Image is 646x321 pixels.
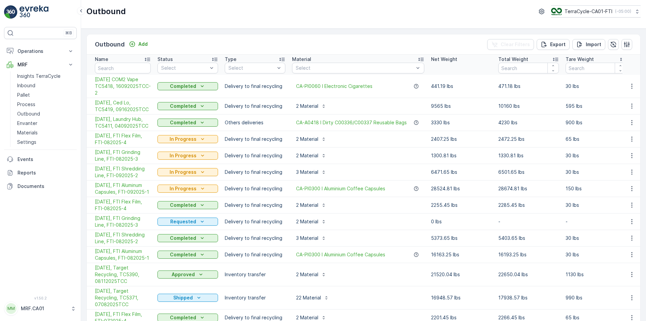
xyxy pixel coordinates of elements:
[431,218,492,225] p: 0 lbs
[170,136,196,142] p: In Progress
[4,301,77,316] button: MMMRF.CA01
[17,101,35,108] p: Process
[17,169,74,176] p: Reports
[4,166,77,180] a: Reports
[566,119,626,126] p: 900 lbs
[498,314,559,321] p: 2266.45 lbs
[498,294,559,301] p: 17938.57 lbs
[225,294,285,301] p: Inventory transfer
[296,271,318,278] p: 2 Material
[537,39,570,50] button: Export
[95,248,151,261] a: 08/01/25, FTI Aluminum Capsules, FTI-082025-1
[498,251,559,258] p: 16193.25 lbs
[431,271,492,278] p: 21520.04 lbs
[86,6,126,17] p: Outbound
[157,251,218,259] button: Completed
[95,165,151,179] span: [DATE], FTI Shredding Line, FTI-092025-2
[296,65,414,71] p: Select
[14,109,77,119] a: Outbound
[431,314,492,321] p: 2201.45 lbs
[566,218,626,225] p: -
[4,296,77,300] span: v 1.50.2
[17,110,40,117] p: Outbound
[292,150,330,161] button: 2 Material
[161,65,208,71] p: Select
[566,202,626,208] p: 30 lbs
[138,41,148,47] p: Add
[431,56,457,63] p: Net Weight
[566,185,626,192] p: 150 lbs
[95,132,151,146] a: 09/01/25, FTI Flex Film, FTI-082025-4
[566,294,626,301] p: 990 lbs
[95,63,151,73] input: Search
[566,136,626,142] p: 65 lbs
[431,83,492,90] p: 441.19 lbs
[296,83,372,90] a: CA-PI0060 I Electronic Cigarettes
[95,99,151,113] a: 09/16/2025, Ced Lo, TC5419, 09162025TCC
[170,103,196,109] p: Completed
[17,92,30,98] p: Pallet
[292,216,330,227] button: 2 Material
[95,198,151,212] span: [DATE], FTI Flex Film, FTI-082025-4
[431,294,492,301] p: 16948.57 lbs
[225,185,285,192] p: Delivery to final recycling
[170,202,196,208] p: Completed
[225,202,285,208] p: Delivery to final recycling
[498,152,559,159] p: 1330.81 lbs
[157,168,218,176] button: In Progress
[95,215,151,228] a: 08/01/25, FTI Grinding Line, FTI-082025-3
[225,83,285,90] p: Delivery to final recycling
[225,218,285,225] p: Delivery to final recycling
[225,235,285,242] p: Delivery to final recycling
[95,40,125,49] p: Outbound
[95,149,151,162] a: 09/01/25, FTI Grinding Line, FTI-082025-3
[565,8,612,15] p: TerraCycle-CA01-FTI
[225,169,285,175] p: Delivery to final recycling
[292,233,330,244] button: 3 Material
[95,76,151,96] a: 09/16/2025 COM2 Vape TC5418, 16092025TCC-2
[225,103,285,109] p: Delivery to final recycling
[14,100,77,109] a: Process
[157,294,218,302] button: Shipped
[17,129,38,136] p: Materials
[225,314,285,321] p: Delivery to final recycling
[498,218,559,225] p: -
[566,83,626,90] p: 30 lbs
[170,119,196,126] p: Completed
[572,39,605,50] button: Import
[498,103,559,109] p: 10160 lbs
[17,48,63,55] p: Operations
[551,5,641,18] button: TerraCycle-CA01-FTI(-05:00)
[566,103,626,109] p: 595 lbs
[566,152,626,159] p: 30 lbs
[498,169,559,175] p: 6501.65 lbs
[170,314,196,321] p: Completed
[498,202,559,208] p: 2285.45 lbs
[17,139,36,146] p: Settings
[170,235,196,242] p: Completed
[4,180,77,193] a: Documents
[551,8,562,15] img: TC_BVHiTW6.png
[498,119,559,126] p: 4230 lbs
[296,136,318,142] p: 2 Material
[173,294,193,301] p: Shipped
[4,153,77,166] a: Events
[296,294,321,301] p: 22 Material
[566,63,626,73] input: Search
[296,202,318,208] p: 2 Material
[17,82,35,89] p: Inbound
[20,5,48,19] img: logo_light-DOdMpM7g.png
[498,235,559,242] p: 5403.65 lbs
[431,251,492,258] p: 16163.25 lbs
[4,44,77,58] button: Operations
[95,198,151,212] a: 08/01/25, FTI Flex Film, FTI-082025-4
[21,305,67,312] p: MRF.CA01
[498,185,559,192] p: 28674.81 lbs
[566,169,626,175] p: 30 lbs
[586,41,601,48] p: Import
[566,251,626,258] p: 30 lbs
[95,231,151,245] span: [DATE], FTI Shredding Line, FTI-082025-2
[95,215,151,228] span: [DATE], FTI Grinding Line, FTI-082025-3
[487,39,534,50] button: Clear Filters
[17,183,74,190] p: Documents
